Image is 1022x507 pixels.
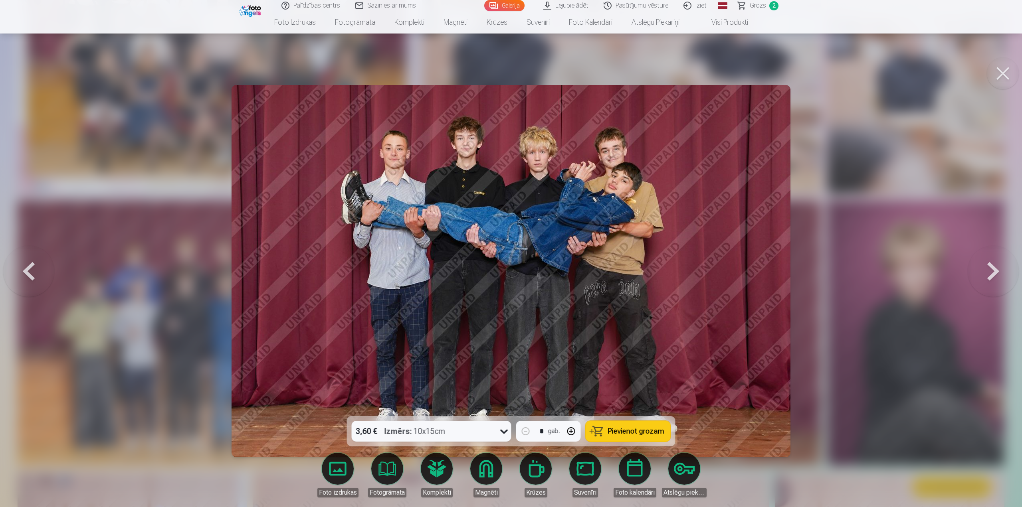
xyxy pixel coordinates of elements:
[769,1,778,10] span: 2
[563,453,608,497] a: Suvenīri
[368,488,406,497] div: Fotogrāmata
[559,11,622,34] a: Foto kalendāri
[384,426,412,437] strong: Izmērs :
[662,488,707,497] div: Atslēgu piekariņi
[464,453,509,497] a: Magnēti
[525,488,547,497] div: Krūzes
[414,453,459,497] a: Komplekti
[689,11,758,34] a: Visi produkti
[622,11,689,34] a: Atslēgu piekariņi
[385,11,434,34] a: Komplekti
[325,11,385,34] a: Fotogrāmata
[517,11,559,34] a: Suvenīri
[750,1,766,10] span: Grozs
[384,421,446,442] div: 10x15cm
[477,11,517,34] a: Krūzes
[586,421,671,442] button: Pievienot grozam
[317,488,358,497] div: Foto izdrukas
[572,488,598,497] div: Suvenīri
[239,3,263,17] img: /fa1
[315,453,360,497] a: Foto izdrukas
[614,488,656,497] div: Foto kalendāri
[473,488,499,497] div: Magnēti
[365,453,410,497] a: Fotogrāmata
[265,11,325,34] a: Foto izdrukas
[352,421,381,442] div: 3,60 €
[421,488,453,497] div: Komplekti
[513,453,558,497] a: Krūzes
[608,428,664,435] span: Pievienot grozam
[612,453,657,497] a: Foto kalendāri
[662,453,707,497] a: Atslēgu piekariņi
[434,11,477,34] a: Magnēti
[548,426,560,436] div: gab.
